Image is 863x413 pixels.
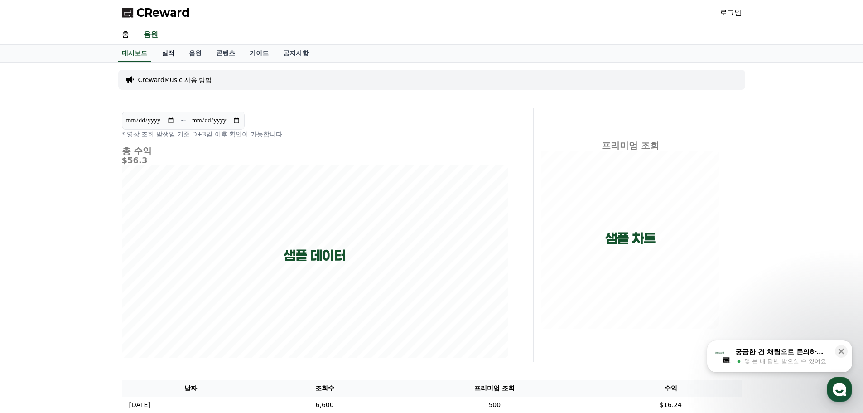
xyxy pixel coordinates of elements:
[83,301,94,309] span: 대화
[115,25,136,44] a: 홈
[122,146,508,156] h4: 총 수익
[600,380,742,397] th: 수익
[720,7,742,18] a: 로그인
[242,45,276,62] a: 가이드
[180,115,186,126] p: ~
[29,301,34,308] span: 홈
[260,380,389,397] th: 조회수
[389,380,600,397] th: 프리미엄 조회
[129,400,150,410] p: [DATE]
[122,130,508,139] p: * 영상 조회 발생일 기준 D+3일 이후 확인이 가능합니다.
[182,45,209,62] a: 음원
[140,301,151,308] span: 설정
[209,45,242,62] a: 콘텐츠
[118,45,151,62] a: 대시보드
[605,230,656,247] p: 샘플 차트
[541,141,720,151] h4: 프리미엄 조회
[142,25,160,44] a: 음원
[154,45,182,62] a: 실적
[276,45,316,62] a: 공지사항
[122,380,260,397] th: 날짜
[284,248,346,264] p: 샘플 데이터
[122,5,190,20] a: CReward
[60,287,117,310] a: 대화
[122,156,508,165] h5: $56.3
[3,287,60,310] a: 홈
[117,287,174,310] a: 설정
[136,5,190,20] span: CReward
[138,75,212,84] a: CrewardMusic 사용 방법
